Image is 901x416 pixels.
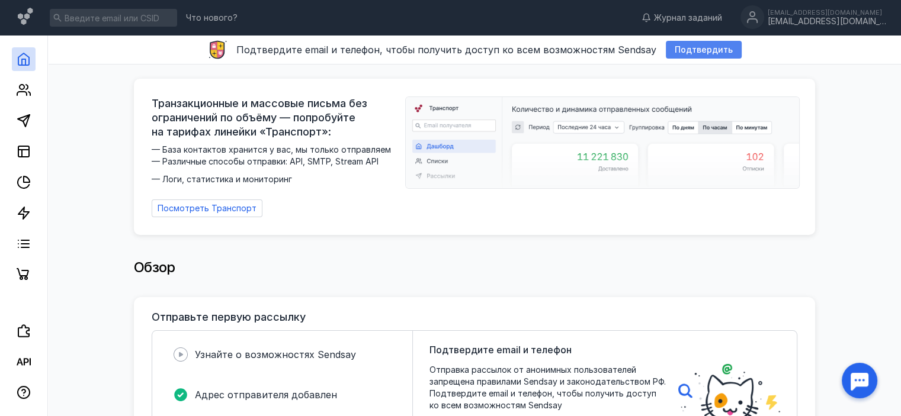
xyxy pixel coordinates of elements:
input: Введите email или CSID [50,9,177,27]
span: Что нового? [186,14,238,22]
h3: Отправьте первую рассылку [152,311,306,323]
a: Журнал заданий [636,12,728,24]
span: — База контактов хранится у вас, мы только отправляем — Различные способы отправки: API, SMTP, St... [152,144,398,185]
span: Адрес отправителя добавлен [195,389,337,401]
div: [EMAIL_ADDRESS][DOMAIN_NAME] [768,17,886,27]
span: Подтвердите email и телефон, чтобы получить доступ ко всем возможностям Sendsay [236,44,656,56]
span: Подтвердите email и телефон [429,343,572,357]
div: [EMAIL_ADDRESS][DOMAIN_NAME] [768,9,886,16]
a: Что нового? [180,14,243,22]
span: Подтвердить [675,45,733,55]
span: Журнал заданий [654,12,722,24]
img: dashboard-transport-banner [406,97,799,188]
span: Узнайте о возможностях Sendsay [195,349,356,360]
button: Подтвердить [666,41,742,59]
span: Обзор [134,259,175,276]
span: Отправка рассылок от анонимных пользователей запрещена правилами Sendsay и законодательством РФ. ... [429,364,666,411]
a: Посмотреть Транспорт [152,199,262,217]
span: Посмотреть Транспорт [158,204,256,214]
span: Транзакционные и массовые письма без ограничений по объёму — попробуйте на тарифах линейки «Транс... [152,96,398,139]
